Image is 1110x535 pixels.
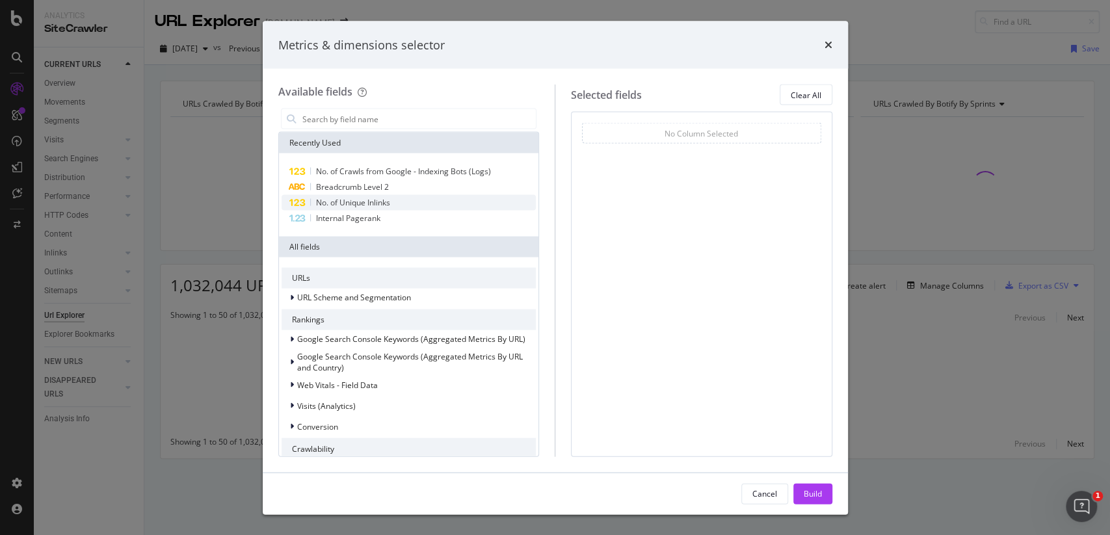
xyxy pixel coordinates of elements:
div: Selected fields [571,87,642,102]
button: Build [793,483,832,504]
span: Conversion [297,421,338,432]
div: modal [263,21,848,514]
div: Clear All [791,89,821,100]
div: times [825,36,832,53]
div: URLs [282,268,536,289]
div: Metrics & dimensions selector [278,36,445,53]
span: Breadcrumb Level 2 [316,181,389,192]
button: Clear All [780,85,832,105]
input: Search by field name [301,109,536,129]
div: No Column Selected [665,127,738,138]
div: Available fields [278,85,352,99]
span: Visits (Analytics) [297,400,356,411]
div: Cancel [752,488,777,499]
span: Google Search Console Keywords (Aggregated Metrics By URL and Country) [297,351,523,373]
button: Cancel [741,483,788,504]
span: Internal Pagerank [316,213,380,224]
div: Recently Used [279,133,539,153]
div: Build [804,488,822,499]
span: URL Scheme and Segmentation [297,292,411,303]
span: No. of Unique Inlinks [316,197,390,208]
div: All fields [279,237,539,257]
span: 1 [1092,491,1103,501]
span: No. of Crawls from Google - Indexing Bots (Logs) [316,166,491,177]
span: Web Vitals - Field Data [297,379,378,390]
iframe: Intercom live chat [1066,491,1097,522]
span: Google Search Console Keywords (Aggregated Metrics By URL) [297,333,525,345]
div: Crawlability [282,438,536,459]
div: Rankings [282,309,536,330]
